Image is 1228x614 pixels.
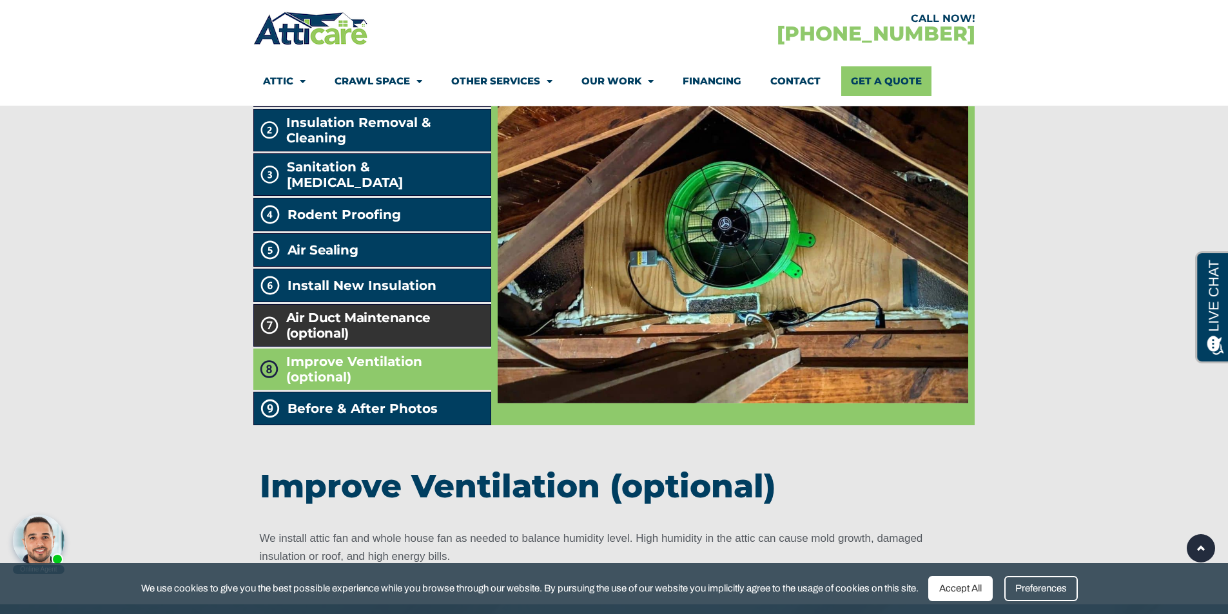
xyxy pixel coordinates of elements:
[286,310,485,341] h2: Air Duct Maintenance (optional)
[770,66,821,96] a: Contact
[288,401,438,416] span: Before & After Photos
[683,66,741,96] a: Financing
[263,66,966,96] nav: Menu
[1004,576,1078,601] div: Preferences
[287,159,485,190] span: Sanitation & [MEDICAL_DATA]
[288,242,358,258] h2: Air Sealing
[32,10,104,26] span: Opens a chat window
[288,207,401,222] span: Rodent Proofing
[928,576,993,601] div: Accept All
[335,66,422,96] a: Crawl Space
[286,354,486,385] span: Improve Ventilation (optional)
[286,115,485,146] span: Insulation Removal & Cleaning
[260,470,969,503] h3: Improve Ventilation (optional)
[260,530,969,566] p: We install attic fan and whole house fan as needed to balance humidity level. High humidity in th...
[841,66,931,96] a: Get A Quote
[6,511,71,575] iframe: Chat Invitation
[288,278,436,293] span: Install New Insulation
[451,66,552,96] a: Other Services
[141,580,919,597] span: We use cookies to give you the best possible experience while you browse through our website. By ...
[263,66,306,96] a: Attic
[614,14,975,24] div: CALL NOW!
[581,66,654,96] a: Our Work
